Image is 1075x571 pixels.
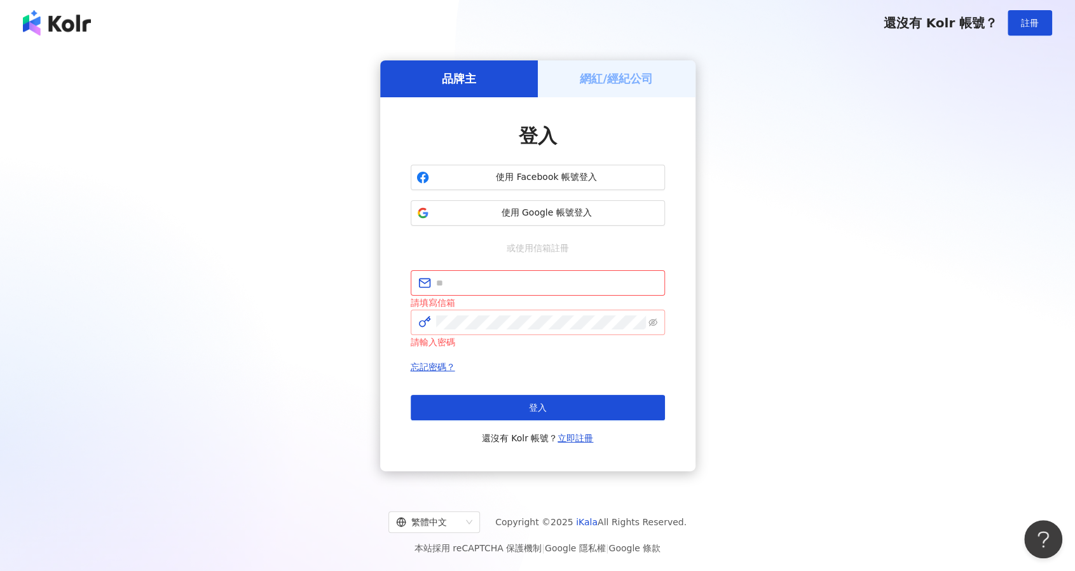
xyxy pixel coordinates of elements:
[411,200,665,226] button: 使用 Google 帳號登入
[411,296,665,310] div: 請填寫信箱
[482,430,594,446] span: 還沒有 Kolr 帳號？
[434,171,659,184] span: 使用 Facebook 帳號登入
[606,543,609,553] span: |
[558,433,593,443] a: 立即註冊
[442,71,476,86] h5: 品牌主
[883,15,997,31] span: 還沒有 Kolr 帳號？
[411,165,665,190] button: 使用 Facebook 帳號登入
[545,543,606,553] a: Google 隱私權
[519,125,557,147] span: 登入
[576,517,598,527] a: iKala
[580,71,653,86] h5: 網紅/經紀公司
[414,540,661,556] span: 本站採用 reCAPTCHA 保護機制
[1008,10,1052,36] button: 註冊
[434,207,659,219] span: 使用 Google 帳號登入
[542,543,545,553] span: |
[1024,520,1062,558] iframe: Help Scout Beacon - Open
[411,362,455,372] a: 忘記密碼？
[495,514,687,530] span: Copyright © 2025 All Rights Reserved.
[608,543,661,553] a: Google 條款
[411,335,665,349] div: 請輸入密碼
[648,318,657,327] span: eye-invisible
[498,241,578,255] span: 或使用信箱註冊
[1021,18,1039,28] span: 註冊
[23,10,91,36] img: logo
[529,402,547,413] span: 登入
[411,395,665,420] button: 登入
[396,512,461,532] div: 繁體中文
